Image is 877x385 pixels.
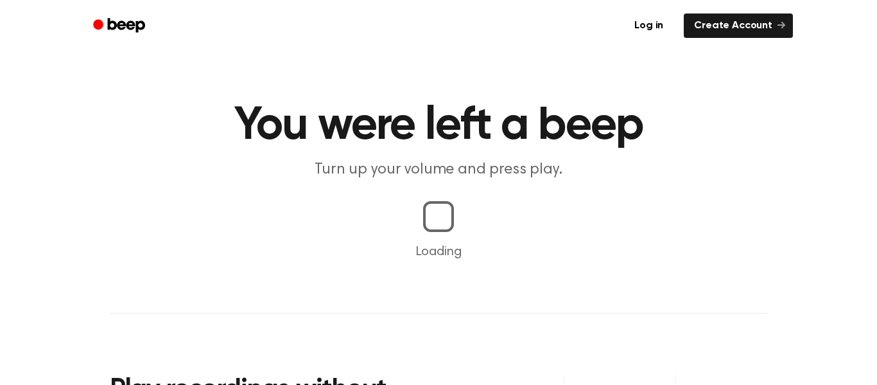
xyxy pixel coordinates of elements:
[684,13,793,38] a: Create Account
[192,159,685,181] p: Turn up your volume and press play.
[15,242,862,262] p: Loading
[110,103,767,149] h1: You were left a beep
[84,13,157,39] a: Beep
[621,11,676,40] a: Log in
